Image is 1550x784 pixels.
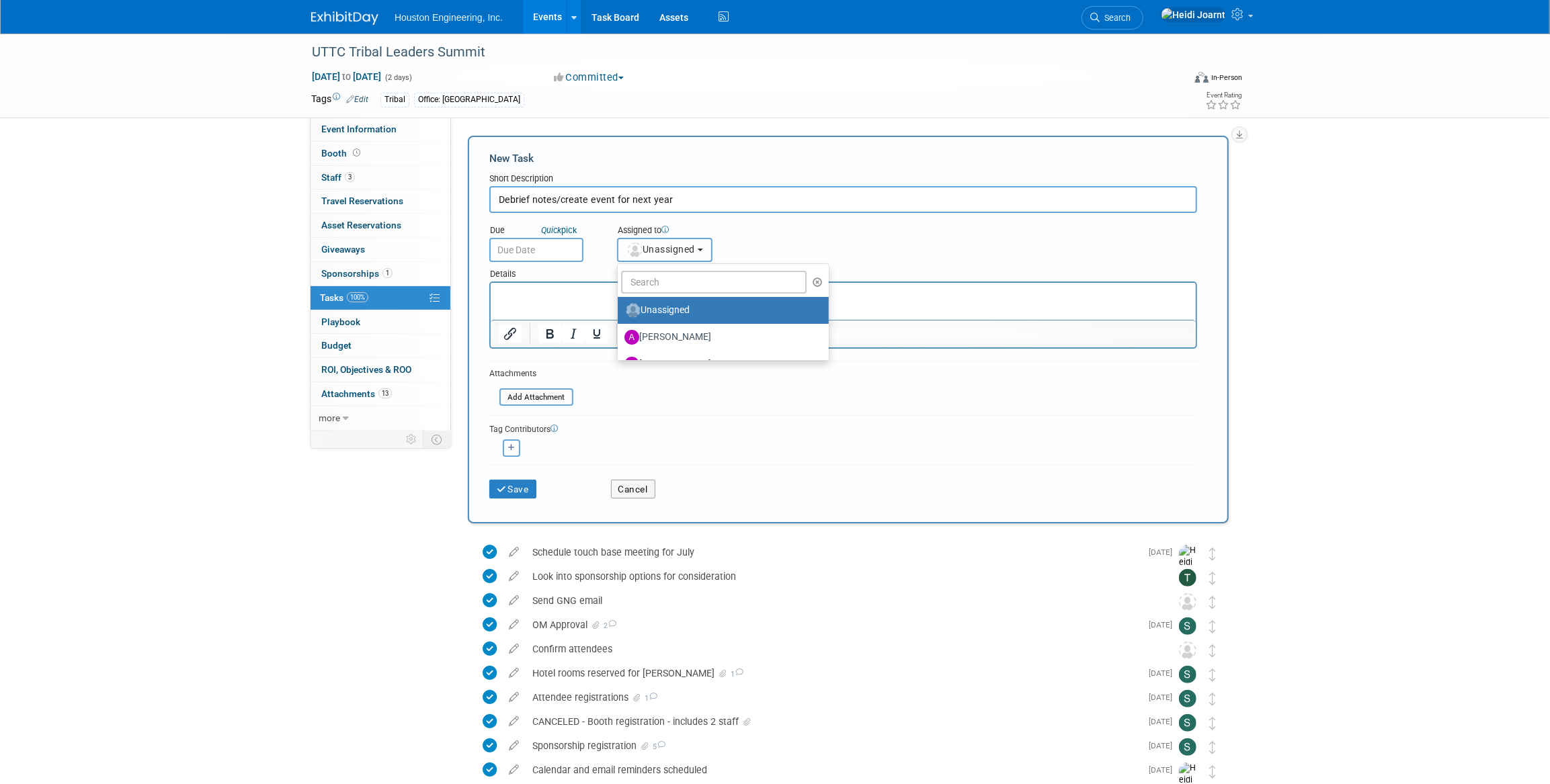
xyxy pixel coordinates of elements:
img: Unassigned [1179,642,1196,659]
a: Budget [311,334,450,357]
a: Tasks100% [311,286,450,310]
div: Short Description [489,173,1197,186]
div: Event Format [1104,70,1242,90]
span: more [319,412,340,423]
span: [DATE] [1149,765,1179,775]
a: Travel Reservations [311,189,450,213]
div: Confirm attendees [526,638,1152,660]
span: (2 days) [384,73,412,82]
img: Shawn Mistelski [1179,690,1196,707]
span: Staff [321,172,355,183]
button: Italic [562,324,585,343]
td: Tags [311,92,368,107]
img: Shawn Mistelski [1179,738,1196,756]
img: Heidi Joarnt [1161,7,1226,22]
a: Asset Reservations [311,214,450,237]
span: 13 [378,388,392,398]
a: edit [502,595,526,607]
span: 1 [382,268,393,278]
img: Shawn Mistelski [1179,714,1196,732]
i: Move task [1209,596,1216,609]
div: Attendee registrations [526,686,1141,709]
i: Move task [1209,572,1216,584]
div: Event Rating [1205,92,1241,99]
span: Playbook [321,316,360,327]
div: In-Person [1211,73,1242,83]
a: edit [502,643,526,655]
input: Name of task or a short description [489,186,1197,213]
span: Event Information [321,124,397,134]
span: ROI, Objectives & ROO [321,364,411,375]
i: Move task [1209,741,1216,754]
button: Insert/edit link [499,324,522,343]
img: Format-Inperson.png [1195,72,1209,83]
span: Attachments [321,388,392,399]
span: 2 [602,621,616,630]
i: Move task [1209,620,1216,633]
span: Asset Reservations [321,220,401,230]
a: edit [502,570,526,582]
label: [PERSON_NAME] [624,353,815,375]
span: [DATE] [1149,693,1179,702]
a: Giveaways [311,238,450,261]
a: Staff3 [311,166,450,189]
span: Houston Engineering, Inc. [395,12,503,23]
div: Details [489,262,1197,281]
div: Office: [GEOGRAPHIC_DATA] [414,93,524,107]
span: 5 [651,742,665,751]
a: Booth [311,142,450,165]
span: [DATE] [1149,548,1179,557]
span: 3 [345,172,355,182]
img: Unassigned [1179,593,1196,611]
span: Giveaways [321,244,365,255]
button: Underline [585,324,608,343]
a: edit [502,546,526,558]
img: A.jpg [624,330,639,345]
i: Move task [1209,717,1216,730]
span: Travel Reservations [321,195,403,206]
a: Playbook [311,310,450,334]
span: Unassigned [626,244,695,255]
div: Tag Contributors [489,421,1197,435]
div: Due [489,224,597,238]
img: Heidi Joarnt [1179,545,1199,593]
a: edit [502,715,526,728]
span: Budget [321,340,352,351]
td: Personalize Event Tab Strip [400,431,423,448]
a: more [311,406,450,430]
span: Booth not reserved yet [350,148,363,158]
button: Bold [538,324,561,343]
label: [PERSON_NAME] [624,326,815,348]
div: Hotel rooms reserved for [PERSON_NAME] [526,662,1141,685]
div: Tribal [380,93,409,107]
img: ExhibitDay [311,11,378,25]
span: [DATE] [1149,717,1179,726]
a: Event Information [311,118,450,141]
button: Unassigned [617,238,712,262]
span: [DATE] [1149,741,1179,750]
label: Unassigned [624,300,815,321]
span: to [340,71,353,82]
div: CANCELED - Booth registration - includes 2 staff [526,710,1141,733]
span: [DATE] [1149,620,1179,629]
i: Move task [1209,548,1216,560]
div: Calendar and email reminders scheduled [526,758,1141,781]
img: Sherwin Wanner [1179,617,1196,635]
a: edit [502,691,526,703]
div: Assigned to [617,224,779,238]
span: [DATE] [DATE] [311,71,382,83]
a: Edit [346,95,368,104]
td: Toggle Event Tabs [423,431,451,448]
a: Sponsorships1 [311,262,450,286]
button: Committed [549,71,629,85]
iframe: Rich Text Area [491,283,1196,320]
img: Unassigned-User-Icon.png [626,303,641,318]
div: Look into sponsorship options for consideration [526,565,1152,588]
i: Move task [1209,644,1216,657]
i: Quick [541,225,561,235]
span: 1 [729,670,743,679]
img: A.jpg [624,357,639,372]
a: edit [502,667,526,679]
a: edit [502,619,526,631]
